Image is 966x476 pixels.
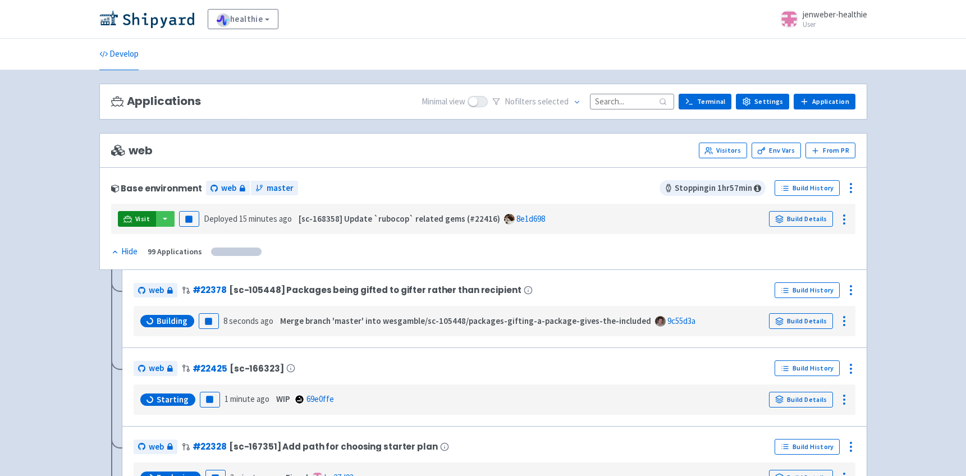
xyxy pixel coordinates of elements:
a: master [251,181,298,196]
time: 15 minutes ago [239,213,292,224]
span: Starting [157,394,189,405]
button: Pause [199,313,219,329]
a: jenweber-healthie User [773,10,867,28]
span: Deployed [204,213,292,224]
button: From PR [805,143,855,158]
a: Build History [775,439,840,455]
span: [sc-105448] Packages being gifted to gifter rather than recipient [229,285,521,295]
small: User [803,21,867,28]
span: Building [157,315,187,327]
div: 99 Applications [148,245,202,258]
a: Terminal [679,94,731,109]
a: Build History [775,282,840,298]
button: Hide [111,245,139,258]
span: Visit [135,214,150,223]
a: Build Details [769,211,833,227]
div: Base environment [111,184,202,193]
a: 8e1d698 [516,213,545,224]
strong: Merge branch 'master' into wesgamble/sc-105448/packages-gifting-a-package-gives-the-included [280,315,651,326]
a: Visit [118,211,156,227]
span: master [267,182,294,195]
a: Visitors [699,143,747,158]
div: Hide [111,245,138,258]
a: #22425 [193,363,227,374]
span: No filter s [505,95,569,108]
a: Application [794,94,855,109]
h3: Applications [111,95,201,108]
a: Build Details [769,392,833,408]
span: web [149,284,164,297]
a: #22378 [193,284,227,296]
span: [sc-166323] [230,364,284,373]
a: Env Vars [752,143,801,158]
img: Shipyard logo [99,10,194,28]
strong: WIP [276,393,290,404]
a: #22328 [193,441,227,452]
strong: [sc-168358] Update `rubocop` related gems (#22416) [299,213,500,224]
time: 1 minute ago [225,393,269,404]
a: Build History [775,180,840,196]
span: web [221,182,236,195]
a: web [134,283,177,298]
span: Stopping in 1 hr 57 min [660,180,766,196]
span: Minimal view [422,95,465,108]
time: 8 seconds ago [223,315,273,326]
a: 9c55d3a [667,315,695,326]
span: [sc-167351] Add path for choosing starter plan [229,442,438,451]
a: web [134,440,177,455]
a: 69e0ffe [306,393,334,404]
span: web [149,362,164,375]
span: web [111,144,153,157]
button: Pause [179,211,199,227]
button: Pause [200,392,220,408]
a: web [206,181,250,196]
a: Develop [99,39,139,70]
a: web [134,361,177,376]
span: selected [538,96,569,107]
span: jenweber-healthie [803,9,867,20]
a: Settings [736,94,789,109]
a: Build Details [769,313,833,329]
span: web [149,441,164,454]
input: Search... [590,94,674,109]
a: Build History [775,360,840,376]
a: healthie [208,9,279,29]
